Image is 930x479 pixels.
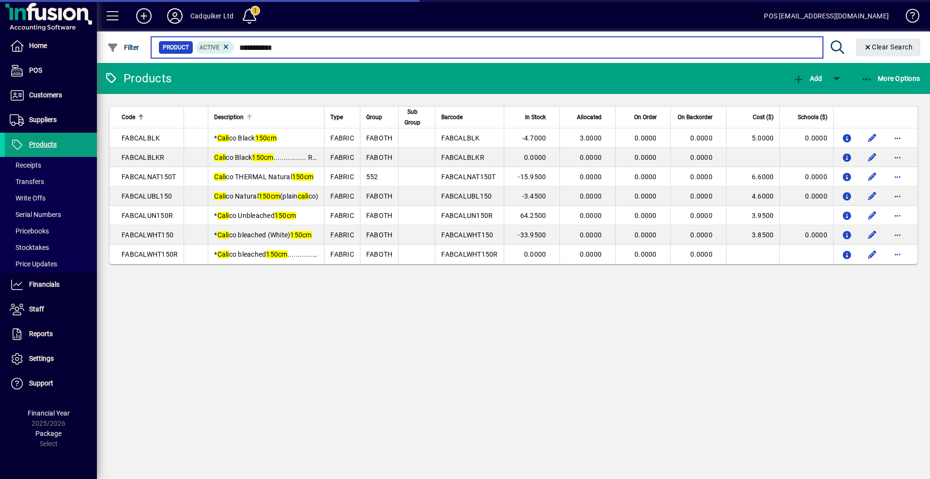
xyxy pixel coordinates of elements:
[577,112,602,123] span: Allocated
[29,280,60,288] span: Financials
[275,212,296,219] em: 150cm
[200,44,219,51] span: Active
[29,140,57,148] span: Products
[580,173,602,181] span: 0.0000
[865,208,880,223] button: Edit
[524,250,546,258] span: 0.0000
[441,154,484,161] span: FABCALBLKR
[441,112,497,123] div: Barcode
[330,231,354,239] span: FABRIC
[214,192,318,200] span: co Natural (plain co)
[5,347,97,371] a: Settings
[35,430,62,437] span: Package
[779,167,833,186] td: 0.0000
[690,250,713,258] span: 0.0000
[864,43,913,51] span: Clear Search
[779,128,833,148] td: 0.0000
[366,250,393,258] span: FABOTH
[5,173,97,190] a: Transfers
[29,66,42,74] span: POS
[518,173,546,181] span: -15.9500
[5,34,97,58] a: Home
[107,44,139,51] span: Filter
[5,59,97,83] a: POS
[122,212,173,219] span: FABCALUN150R
[635,173,657,181] span: 0.0000
[5,157,97,173] a: Receipts
[690,231,713,239] span: 0.0000
[890,150,905,165] button: More options
[726,167,780,186] td: 6.6000
[122,134,160,142] span: FABCALBLK
[5,256,97,272] a: Price Updates
[690,212,713,219] span: 0.0000
[865,247,880,262] button: Edit
[217,250,229,258] em: Cali
[5,239,97,256] a: Stocktakes
[290,231,311,239] em: 150cm
[366,212,393,219] span: FABOTH
[690,154,713,161] span: 0.0000
[214,154,226,161] em: Cali
[217,212,229,219] em: Cali
[29,116,57,124] span: Suppliers
[690,134,713,142] span: 0.0000
[690,192,713,200] span: 0.0000
[441,173,496,181] span: FABCALNAT150T
[865,227,880,243] button: Edit
[5,83,97,108] a: Customers
[441,134,480,142] span: FABCALBLK
[635,134,657,142] span: 0.0000
[580,154,602,161] span: 0.0000
[105,39,142,56] button: Filter
[330,154,354,161] span: FABRIC
[635,231,657,239] span: 0.0000
[122,112,178,123] div: Code
[580,250,602,258] span: 0.0000
[522,134,546,142] span: -4.7000
[10,244,49,251] span: Stocktakes
[635,212,657,219] span: 0.0000
[726,128,780,148] td: 5.0000
[159,7,190,25] button: Profile
[104,71,171,86] div: Products
[726,186,780,206] td: 4.6000
[29,91,62,99] span: Customers
[441,250,497,258] span: FABCALWHT150R
[753,112,774,123] span: Cost ($)
[890,188,905,204] button: More options
[214,250,384,258] span: * co bleached .................... .95cm REMNANT
[190,8,233,24] div: Cadquiker Ltd
[214,112,318,123] div: Description
[441,212,493,219] span: FABCALUN150R
[635,154,657,161] span: 0.0000
[214,134,277,142] span: * co Black
[865,188,880,204] button: Edit
[214,173,226,181] em: Cali
[5,223,97,239] a: Pricebooks
[10,227,49,235] span: Pricebooks
[29,330,53,338] span: Reports
[217,231,229,239] em: Cali
[214,192,226,200] em: Cali
[122,154,165,161] span: FABCALBLKR
[525,112,546,123] span: In Stock
[122,112,135,123] span: Code
[128,7,159,25] button: Add
[890,169,905,185] button: More options
[10,178,44,185] span: Transfers
[790,70,824,87] button: Add
[29,305,44,313] span: Staff
[726,206,780,225] td: 3.9500
[779,225,833,245] td: 0.0000
[122,173,176,181] span: FABCALNAT150T
[580,231,602,239] span: 0.0000
[5,297,97,322] a: Staff
[366,134,393,142] span: FABOTH
[798,112,827,123] span: Schools ($)
[865,130,880,146] button: Edit
[259,192,280,200] em: 150cm
[330,112,354,123] div: Type
[726,225,780,245] td: 3.8500
[861,75,920,82] span: More Options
